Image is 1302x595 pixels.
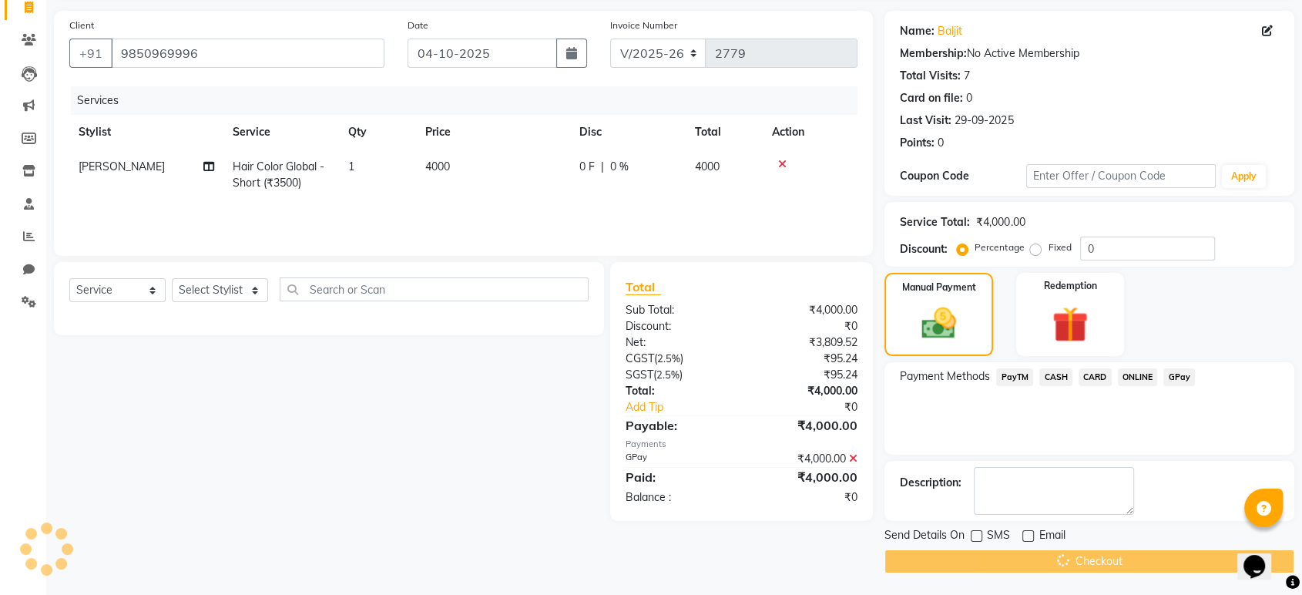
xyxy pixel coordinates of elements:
div: Paid: [614,468,742,486]
span: 2.5% [657,352,680,365]
span: 0 F [579,159,595,175]
a: Baljit [938,23,962,39]
div: Points: [900,135,935,151]
div: Description: [900,475,961,491]
th: Price [416,115,570,150]
span: Hair Color Global - Short (₹3500) [233,160,324,190]
div: Balance : [614,489,742,506]
div: ₹4,000.00 [742,302,870,318]
div: Membership: [900,45,967,62]
div: Discount: [900,241,948,257]
input: Search or Scan [280,277,589,301]
div: Name: [900,23,935,39]
label: Invoice Number [610,18,677,32]
div: ₹95.24 [742,351,870,367]
div: ₹3,809.52 [742,334,870,351]
span: GPay [1163,368,1195,386]
input: Enter Offer / Coupon Code [1026,164,1216,188]
span: SGST [626,368,653,382]
div: Last Visit: [900,113,951,129]
div: ₹4,000.00 [742,451,870,467]
div: ₹0 [742,489,870,506]
div: 29-09-2025 [955,113,1013,129]
span: CASH [1039,368,1072,386]
th: Qty [339,115,416,150]
span: SMS [987,527,1010,546]
div: Coupon Code [900,168,1026,184]
div: ( ) [614,351,742,367]
label: Redemption [1043,279,1096,293]
span: 4000 [425,160,450,173]
span: Payment Methods [900,368,990,385]
div: Service Total: [900,214,970,230]
span: CARD [1079,368,1112,386]
img: _gift.svg [1041,302,1099,347]
div: 0 [966,90,972,106]
img: _cash.svg [911,304,966,343]
div: 7 [964,68,970,84]
span: Send Details On [884,527,965,546]
span: 4000 [695,160,720,173]
input: Search by Name/Mobile/Email/Code [111,39,384,68]
span: Total [626,279,661,295]
div: ₹95.24 [742,367,870,383]
span: Email [1039,527,1065,546]
th: Action [763,115,857,150]
th: Service [223,115,339,150]
div: Payments [626,438,857,451]
a: Add Tip [614,399,763,415]
div: Total Visits: [900,68,961,84]
div: ( ) [614,367,742,383]
span: | [601,159,604,175]
span: ONLINE [1118,368,1158,386]
div: No Active Membership [900,45,1279,62]
span: [PERSON_NAME] [79,160,165,173]
button: +91 [69,39,112,68]
span: 1 [348,160,354,173]
th: Total [686,115,763,150]
span: 0 % [610,159,629,175]
label: Date [408,18,428,32]
div: ₹4,000.00 [742,383,870,399]
div: Total: [614,383,742,399]
div: ₹4,000.00 [742,416,870,435]
iframe: chat widget [1237,533,1287,580]
label: Manual Payment [902,281,976,294]
label: Fixed [1048,240,1071,254]
span: CGST [626,351,654,365]
div: GPay [614,451,742,467]
div: Discount: [614,318,742,334]
div: Net: [614,334,742,351]
label: Percentage [975,240,1024,254]
button: Apply [1222,165,1266,188]
div: ₹4,000.00 [742,468,870,486]
div: ₹0 [742,318,870,334]
div: ₹4,000.00 [976,214,1025,230]
div: Sub Total: [614,302,742,318]
label: Client [69,18,94,32]
span: 2.5% [656,368,680,381]
div: Payable: [614,416,742,435]
div: ₹0 [763,399,869,415]
th: Disc [570,115,686,150]
div: 0 [938,135,944,151]
div: Services [71,86,869,115]
div: Card on file: [900,90,963,106]
th: Stylist [69,115,223,150]
span: PayTM [996,368,1033,386]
